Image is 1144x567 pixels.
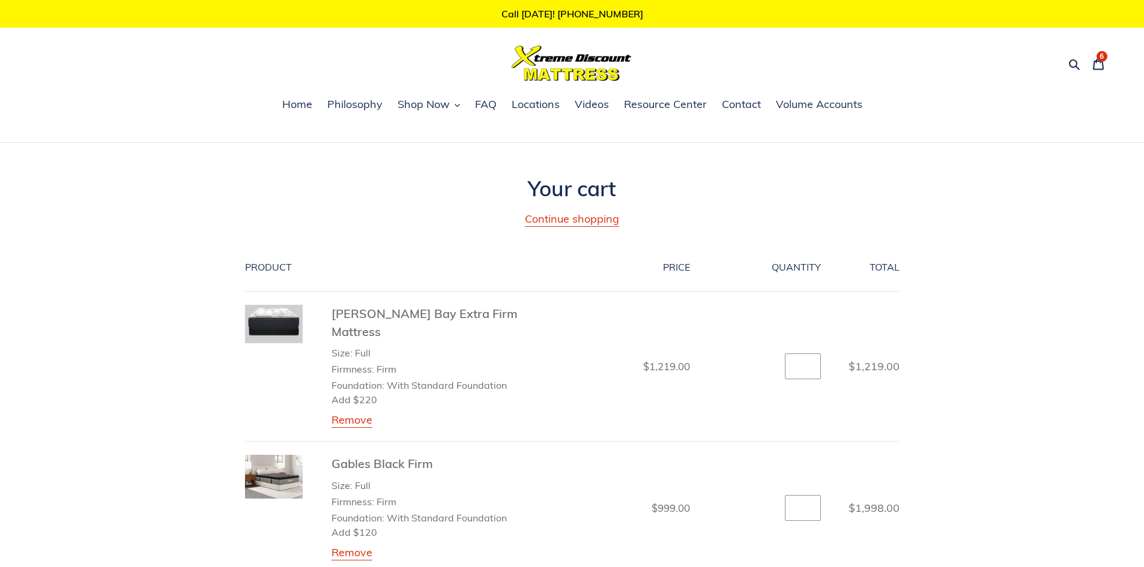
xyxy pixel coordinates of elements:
th: Product [245,244,540,292]
span: $1,219.00 [849,359,900,373]
img: Chadwick-bay-firm-mattress-and-foundation [245,305,303,343]
li: Size: Full [331,478,527,493]
span: Shop Now [398,97,450,112]
span: Home [282,97,312,112]
a: Resource Center [618,96,713,114]
a: FAQ [469,96,503,114]
span: Volume Accounts [776,97,862,112]
span: Videos [575,97,609,112]
a: Home [276,96,318,114]
span: FAQ [475,97,497,112]
a: [PERSON_NAME] Bay Extra Firm Mattress [331,306,518,339]
a: Videos [569,96,615,114]
a: Remove Chadwick Bay Extra Firm Mattress - Full / Firm / With Standard Foundation Add $220 [331,413,372,428]
span: Philosophy [327,97,383,112]
span: 6 [1100,53,1104,60]
li: Size: Full [331,346,527,360]
th: Price [539,244,703,292]
a: Remove Gables Black Firm - Full / Firm / With Standard Foundation Add $120 [331,545,372,560]
span: Locations [512,97,560,112]
a: 6 [1086,49,1111,77]
span: Resource Center [624,97,707,112]
li: Foundation: With Standard Foundation Add $220 [331,378,527,407]
li: Firmness: Firm [331,362,527,376]
th: Total [834,244,900,292]
h1: Your cart [245,176,900,201]
li: Firmness: Firm [331,494,527,509]
th: Quantity [703,244,834,292]
button: Shop Now [392,96,466,114]
a: Philosophy [321,96,389,114]
ul: Product details [331,475,527,539]
img: Xtreme Discount Mattress [512,46,632,81]
a: Gables Black Firm [331,456,433,471]
a: Contact [716,96,767,114]
dd: $1,219.00 [552,359,690,374]
span: $1,998.00 [849,501,900,515]
span: Contact [722,97,761,112]
dd: $999.00 [552,500,690,516]
a: Volume Accounts [770,96,868,114]
li: Foundation: With Standard Foundation Add $120 [331,511,527,539]
ul: Product details [331,343,527,407]
a: Continue shopping [525,212,619,227]
a: Locations [506,96,566,114]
